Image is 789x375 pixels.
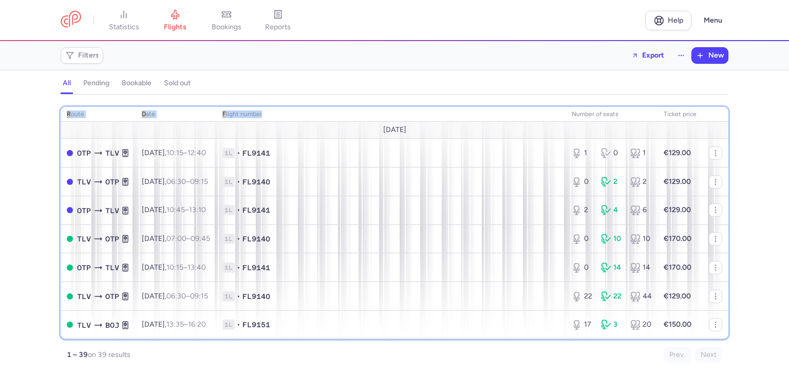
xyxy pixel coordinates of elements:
strong: €129.00 [664,148,691,157]
span: [DATE], [142,292,208,301]
span: 1L [222,148,235,158]
span: 1L [222,177,235,187]
a: flights [149,9,201,32]
div: 2 [572,205,593,215]
span: FL9141 [242,262,270,273]
div: 2 [630,177,651,187]
div: 10 [601,234,622,244]
span: [DATE], [142,234,210,243]
a: Help [645,11,691,30]
span: – [166,205,206,214]
div: 44 [630,291,651,302]
span: • [237,291,240,302]
div: 0 [601,148,622,158]
time: 09:45 [191,234,210,243]
span: Help [668,16,683,24]
div: 14 [630,262,651,273]
a: bookings [201,9,252,32]
span: TLV [77,176,91,188]
button: Menu [698,11,728,30]
span: OTP [105,291,119,302]
span: TLV [77,291,91,302]
strong: €150.00 [664,320,691,329]
span: TLV [77,320,91,331]
time: 09:15 [190,292,208,301]
span: – [166,320,206,329]
span: [DATE], [142,320,206,329]
div: 1 [572,148,593,158]
span: [DATE] [383,126,406,134]
span: BOJ [105,320,119,331]
span: FL9141 [242,148,270,158]
span: Export [642,51,664,59]
th: number of seats [566,107,657,122]
span: reports [265,23,291,32]
button: Export [625,47,671,64]
div: 17 [572,320,593,330]
span: • [237,262,240,273]
h4: pending [83,79,109,88]
span: OTP [77,205,91,216]
span: 1L [222,291,235,302]
div: 0 [572,262,593,273]
button: Prev. [664,347,691,363]
button: Filters [61,48,103,63]
time: 10:15 [166,148,183,157]
span: • [237,205,240,215]
span: Filters [78,51,99,60]
div: 0 [572,234,593,244]
span: TLV [105,205,119,216]
strong: €129.00 [664,205,691,214]
span: [DATE], [142,177,208,186]
strong: €170.00 [664,234,691,243]
span: • [237,320,240,330]
div: 22 [601,291,622,302]
span: OTP [77,147,91,159]
span: New [708,51,724,60]
strong: €129.00 [664,292,691,301]
strong: €129.00 [664,177,691,186]
time: 13:40 [187,263,206,272]
time: 16:20 [188,320,206,329]
h4: bookable [122,79,152,88]
span: 1L [222,205,235,215]
div: 22 [572,291,593,302]
span: OTP [77,262,91,273]
span: OTP [105,233,119,245]
time: 13:35 [166,320,184,329]
th: Ticket price [657,107,703,122]
span: 1L [222,262,235,273]
button: New [692,48,728,63]
span: • [237,177,240,187]
span: • [237,148,240,158]
a: reports [252,9,304,32]
time: 09:15 [190,177,208,186]
time: 06:30 [166,177,186,186]
div: 14 [601,262,622,273]
th: Flight number [216,107,566,122]
time: 10:45 [166,205,185,214]
a: statistics [98,9,149,32]
div: 10 [630,234,651,244]
span: [DATE], [142,263,206,272]
div: 4 [601,205,622,215]
span: – [166,177,208,186]
time: 06:30 [166,292,186,301]
th: date [136,107,216,122]
span: FL9141 [242,205,270,215]
span: [DATE], [142,205,206,214]
div: 1 [630,148,651,158]
div: 0 [572,177,593,187]
span: FL9151 [242,320,270,330]
span: bookings [212,23,241,32]
span: – [166,292,208,301]
div: 3 [601,320,622,330]
time: 13:10 [189,205,206,214]
span: TLV [105,147,119,159]
span: on 39 results [88,350,130,359]
div: 20 [630,320,651,330]
span: [DATE], [142,148,206,157]
time: 10:15 [166,263,183,272]
div: 6 [630,205,651,215]
span: FL9140 [242,177,270,187]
